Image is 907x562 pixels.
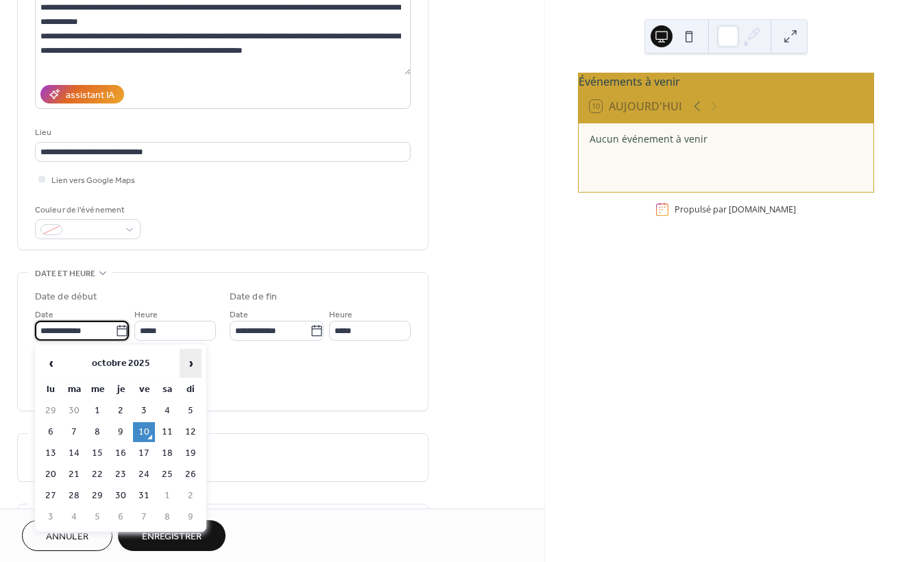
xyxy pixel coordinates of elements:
td: 12 [180,422,202,442]
td: 30 [63,401,85,421]
td: 26 [180,465,202,485]
td: 8 [156,507,178,527]
td: 5 [86,507,108,527]
td: 25 [156,465,178,485]
th: lu [40,380,62,400]
span: ‹ [40,350,61,377]
span: Date [230,308,248,322]
td: 13 [40,443,62,463]
th: je [110,380,132,400]
div: assistant IA [66,88,114,103]
th: me [86,380,108,400]
button: assistant IA [40,85,124,103]
td: 16 [110,443,132,463]
th: di [180,380,202,400]
td: 30 [110,486,132,506]
th: ma [63,380,85,400]
td: 29 [40,401,62,421]
td: 7 [63,422,85,442]
td: 3 [40,507,62,527]
td: 1 [86,401,108,421]
td: 17 [133,443,155,463]
td: 23 [110,465,132,485]
td: 6 [110,507,132,527]
th: ve [133,380,155,400]
a: [DOMAIN_NAME] [729,204,796,215]
td: 15 [86,443,108,463]
button: Annuler [22,520,112,551]
td: 27 [40,486,62,506]
td: 7 [133,507,155,527]
div: Couleur de l'événement [35,203,138,217]
td: 31 [133,486,155,506]
span: Heure [134,308,158,322]
td: 19 [180,443,202,463]
td: 4 [63,507,85,527]
span: Enregistrer [142,530,202,544]
span: Lien vers Google Maps [51,173,135,188]
td: 1 [156,486,178,506]
td: 5 [180,401,202,421]
span: › [180,350,201,377]
span: Date et heure [35,267,95,281]
div: Événements à venir [579,73,873,90]
td: 9 [110,422,132,442]
td: 4 [156,401,178,421]
td: 2 [110,401,132,421]
span: Heure [329,308,352,322]
div: Lieu [35,125,408,140]
div: Date de début [35,290,97,304]
td: 2 [180,486,202,506]
td: 29 [86,486,108,506]
td: 6 [40,422,62,442]
th: octobre 2025 [63,349,178,378]
td: 8 [86,422,108,442]
div: Aucun événement à venir [590,132,862,146]
button: Enregistrer [118,520,226,551]
th: sa [156,380,178,400]
td: 22 [86,465,108,485]
td: 14 [63,443,85,463]
span: Date [35,308,53,322]
td: 11 [156,422,178,442]
td: 28 [63,486,85,506]
div: Propulsé par [675,204,796,215]
td: 24 [133,465,155,485]
td: 3 [133,401,155,421]
td: 10 [133,422,155,442]
td: 21 [63,465,85,485]
td: 9 [180,507,202,527]
td: 20 [40,465,62,485]
div: Date de fin [230,290,277,304]
td: 18 [156,443,178,463]
span: Annuler [46,530,88,544]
